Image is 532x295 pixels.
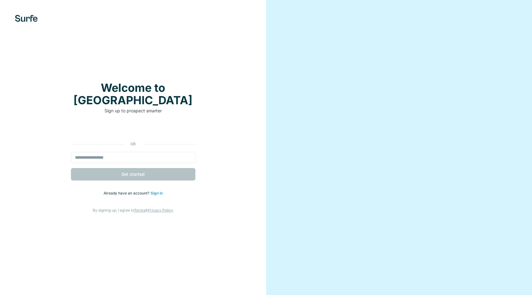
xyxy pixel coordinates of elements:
[71,108,195,114] p: Sign up to prospect smarter
[71,82,195,106] h1: Welcome to [GEOGRAPHIC_DATA]
[134,208,145,213] a: Terms
[123,141,143,147] p: or
[104,191,151,195] span: Already have an account?
[68,123,198,137] iframe: Sign in with Google Button
[151,191,163,195] a: Sign in
[15,15,38,22] img: Surfe's logo
[148,208,173,213] a: Privacy Policy
[93,208,173,213] span: By signing up, I agree to &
